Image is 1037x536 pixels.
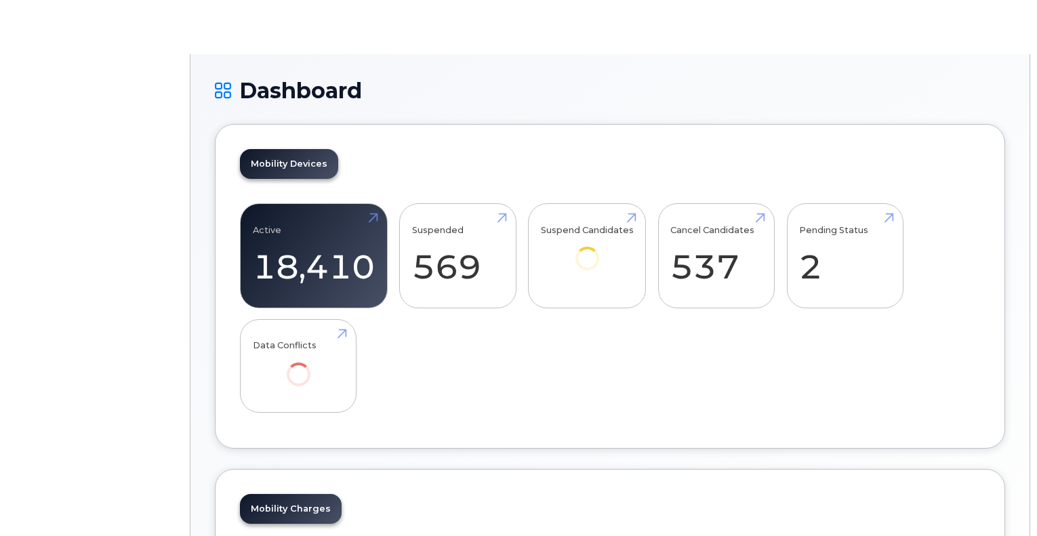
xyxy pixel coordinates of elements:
a: Suspend Candidates [541,211,634,289]
a: Cancel Candidates 537 [670,211,762,301]
a: Data Conflicts [253,327,344,405]
a: Suspended 569 [412,211,504,301]
h1: Dashboard [215,79,1005,102]
a: Pending Status 2 [799,211,891,301]
a: Active 18,410 [253,211,375,301]
a: Mobility Charges [240,494,342,524]
a: Mobility Devices [240,149,338,179]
